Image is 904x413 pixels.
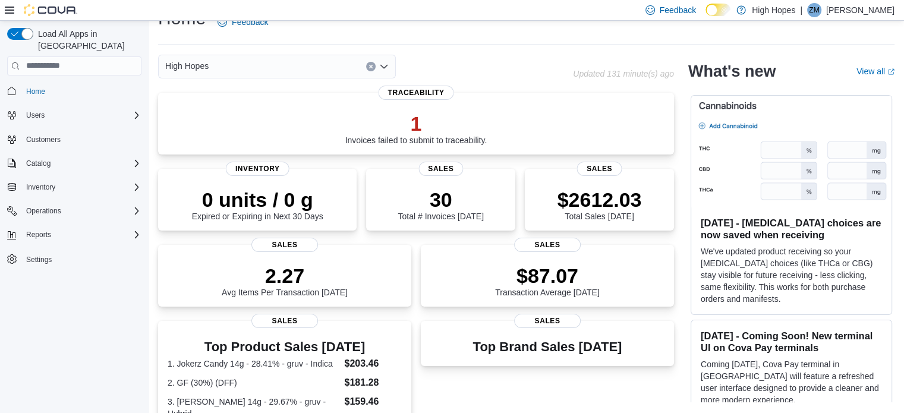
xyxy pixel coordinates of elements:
[168,340,402,354] h3: Top Product Sales [DATE]
[213,10,273,34] a: Feedback
[2,179,146,196] button: Inventory
[495,264,600,297] div: Transaction Average [DATE]
[26,182,55,192] span: Inventory
[557,188,642,221] div: Total Sales [DATE]
[26,87,45,96] span: Home
[21,84,50,99] a: Home
[21,180,141,194] span: Inventory
[398,188,483,212] p: 30
[807,3,821,17] div: zeno mangum
[24,4,77,16] img: Cova
[2,131,146,148] button: Customers
[192,188,323,212] p: 0 units / 0 g
[26,206,61,216] span: Operations
[514,238,581,252] span: Sales
[165,59,209,73] span: High Hopes
[21,156,55,171] button: Catalog
[21,204,141,218] span: Operations
[809,3,819,17] span: zm
[660,4,696,16] span: Feedback
[398,188,483,221] div: Total # Invoices [DATE]
[345,112,487,135] p: 1
[26,230,51,239] span: Reports
[21,180,60,194] button: Inventory
[26,255,52,264] span: Settings
[495,264,600,288] p: $87.07
[344,357,401,371] dd: $203.46
[21,204,66,218] button: Operations
[705,4,730,16] input: Dark Mode
[366,62,376,71] button: Clear input
[21,253,56,267] a: Settings
[33,28,141,52] span: Load All Apps in [GEOGRAPHIC_DATA]
[21,156,141,171] span: Catalog
[2,107,146,124] button: Users
[557,188,642,212] p: $2612.03
[222,264,348,297] div: Avg Items Per Transaction [DATE]
[168,377,339,389] dt: 2. GF (30%) (DFF)
[2,83,146,100] button: Home
[573,69,674,78] p: Updated 131 minute(s) ago
[222,264,348,288] p: 2.27
[752,3,795,17] p: High Hopes
[701,217,882,241] h3: [DATE] - [MEDICAL_DATA] choices are now saved when receiving
[344,376,401,390] dd: $181.28
[856,67,894,76] a: View allExternal link
[2,250,146,267] button: Settings
[26,111,45,120] span: Users
[701,330,882,354] h3: [DATE] - Coming Soon! New terminal UI on Cova Pay terminals
[378,86,453,100] span: Traceability
[251,314,318,328] span: Sales
[418,162,463,176] span: Sales
[7,78,141,299] nav: Complex example
[688,62,776,81] h2: What's new
[473,340,622,354] h3: Top Brand Sales [DATE]
[21,132,141,147] span: Customers
[21,108,141,122] span: Users
[344,395,401,409] dd: $159.46
[345,112,487,145] div: Invoices failed to submit to traceability.
[514,314,581,328] span: Sales
[251,238,318,252] span: Sales
[379,62,389,71] button: Open list of options
[226,162,289,176] span: Inventory
[701,245,882,305] p: We've updated product receiving so your [MEDICAL_DATA] choices (like THCa or CBG) stay visible fo...
[577,162,622,176] span: Sales
[887,68,894,75] svg: External link
[21,133,65,147] a: Customers
[26,135,61,144] span: Customers
[21,228,56,242] button: Reports
[826,3,894,17] p: [PERSON_NAME]
[168,358,339,370] dt: 1. Jokerz Candy 14g - 28.41% - gruv - Indica
[705,16,706,17] span: Dark Mode
[21,108,49,122] button: Users
[26,159,51,168] span: Catalog
[800,3,802,17] p: |
[21,228,141,242] span: Reports
[21,84,141,99] span: Home
[2,203,146,219] button: Operations
[192,188,323,221] div: Expired or Expiring in Next 30 Days
[232,16,268,28] span: Feedback
[2,226,146,243] button: Reports
[21,251,141,266] span: Settings
[2,155,146,172] button: Catalog
[701,358,882,406] p: Coming [DATE], Cova Pay terminal in [GEOGRAPHIC_DATA] will feature a refreshed user interface des...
